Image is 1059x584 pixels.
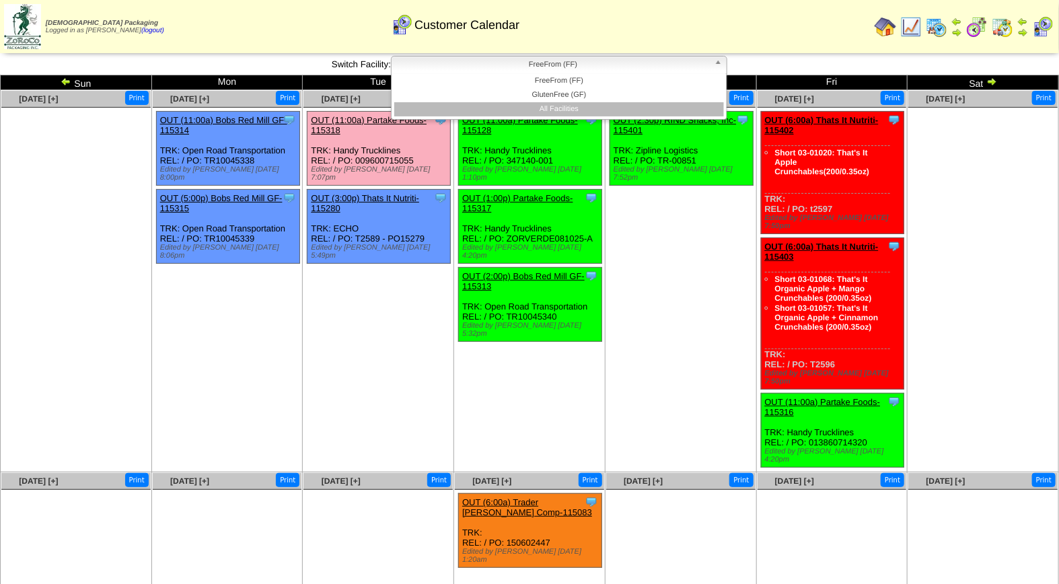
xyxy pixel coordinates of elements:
[926,476,965,486] a: [DATE] [+]
[765,115,879,135] a: OUT (6:00a) Thats It Nutriti-115402
[160,244,299,260] div: Edited by [PERSON_NAME] [DATE] 8:06pm
[761,238,904,390] div: TRK: REL: / PO: T2596
[614,115,737,135] a: OUT (2:30p) RIND Snacks, Inc-115401
[462,193,573,213] a: OUT (1:00p) Partake Foods-115317
[307,190,451,264] div: TRK: ECHO REL: / PO: T2589 - PO15279
[761,112,904,234] div: TRK: REL: / PO: t2597
[951,16,962,27] img: arrowleft.gif
[276,91,299,105] button: Print
[1017,27,1028,38] img: arrowright.gif
[156,112,299,186] div: TRK: Open Road Transportation REL: / PO: TR10045338
[775,275,872,303] a: Short 03-01068: That's It Organic Apple + Mango Crunchables (200/0.35oz)
[394,74,724,88] li: FreeFrom (FF)
[1032,91,1056,105] button: Print
[1,75,152,90] td: Sun
[775,94,814,104] a: [DATE] [+]
[729,473,753,487] button: Print
[765,447,904,464] div: Edited by [PERSON_NAME] [DATE] 4:20pm
[141,27,164,34] a: (logout)
[125,473,149,487] button: Print
[875,16,896,38] img: home.gif
[462,497,592,517] a: OUT (6:00a) Trader [PERSON_NAME] Comp-115083
[427,473,451,487] button: Print
[170,476,209,486] a: [DATE] [+]
[926,94,965,104] a: [DATE] [+]
[459,268,602,342] div: TRK: Open Road Transportation REL: / PO: TR10045340
[434,191,447,205] img: Tooltip
[1032,16,1054,38] img: calendarcustomer.gif
[391,14,412,36] img: calendarcustomer.gif
[900,16,922,38] img: line_graph.gif
[986,76,997,87] img: arrowright.gif
[729,91,753,105] button: Print
[322,476,361,486] a: [DATE] [+]
[311,166,450,182] div: Edited by [PERSON_NAME] [DATE] 7:07pm
[951,27,962,38] img: arrowright.gif
[459,494,602,568] div: TRK: REL: / PO: 150602447
[585,269,598,283] img: Tooltip
[311,193,419,213] a: OUT (3:00p) Thats It Nutriti-115280
[303,75,454,90] td: Tue
[462,271,585,291] a: OUT (2:00p) Bobs Red Mill GF-115313
[585,191,598,205] img: Tooltip
[765,397,881,417] a: OUT (11:00a) Partake Foods-115316
[46,20,164,34] span: Logged in as [PERSON_NAME]
[887,113,901,126] img: Tooltip
[307,112,451,186] div: TRK: Handy Trucklines REL: / PO: 009600715055
[614,166,753,182] div: Edited by [PERSON_NAME] [DATE] 7:52pm
[61,76,71,87] img: arrowleft.gif
[19,476,58,486] a: [DATE] [+]
[926,16,947,38] img: calendarprod.gif
[887,240,901,253] img: Tooltip
[311,115,427,135] a: OUT (11:00a) Partake Foods-115318
[1032,473,1056,487] button: Print
[311,244,450,260] div: Edited by [PERSON_NAME] [DATE] 5:49pm
[765,214,904,230] div: Edited by [PERSON_NAME] [DATE] 7:50pm
[160,166,299,182] div: Edited by [PERSON_NAME] [DATE] 8:00pm
[170,94,209,104] a: [DATE] [+]
[462,322,601,338] div: Edited by [PERSON_NAME] [DATE] 5:32pm
[761,394,904,468] div: TRK: Handy Trucklines REL: / PO: 013860714320
[4,4,41,49] img: zoroco-logo-small.webp
[394,102,724,116] li: All Facilities
[472,476,511,486] a: [DATE] [+]
[624,476,663,486] a: [DATE] [+]
[156,190,299,264] div: TRK: Open Road Transportation REL: / PO: TR10045339
[736,113,750,126] img: Tooltip
[322,94,361,104] a: [DATE] [+]
[283,191,296,205] img: Tooltip
[160,115,287,135] a: OUT (11:00a) Bobs Red Mill GF-115314
[765,369,904,386] div: Edited by [PERSON_NAME] [DATE] 7:50pm
[459,112,602,186] div: TRK: Handy Trucklines REL: / PO: 347140-001
[397,57,709,73] span: FreeFrom (FF)
[276,473,299,487] button: Print
[46,20,158,27] span: [DEMOGRAPHIC_DATA] Packaging
[775,476,814,486] a: [DATE] [+]
[125,91,149,105] button: Print
[414,18,519,32] span: Customer Calendar
[585,495,598,509] img: Tooltip
[756,75,908,90] td: Fri
[459,190,602,264] div: TRK: Handy Trucklines REL: / PO: ZORVERDE081025-A
[992,16,1013,38] img: calendarinout.gif
[765,242,879,262] a: OUT (6:00a) Thats It Nutriti-115403
[881,473,904,487] button: Print
[160,193,283,213] a: OUT (5:00p) Bobs Red Mill GF-115315
[19,94,58,104] span: [DATE] [+]
[462,244,601,260] div: Edited by [PERSON_NAME] [DATE] 4:20pm
[887,395,901,408] img: Tooltip
[151,75,303,90] td: Mon
[462,548,601,564] div: Edited by [PERSON_NAME] [DATE] 1:20am
[610,112,753,186] div: TRK: Zipline Logistics REL: / PO: TR-00851
[394,88,724,102] li: GlutenFree (GF)
[908,75,1059,90] td: Sat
